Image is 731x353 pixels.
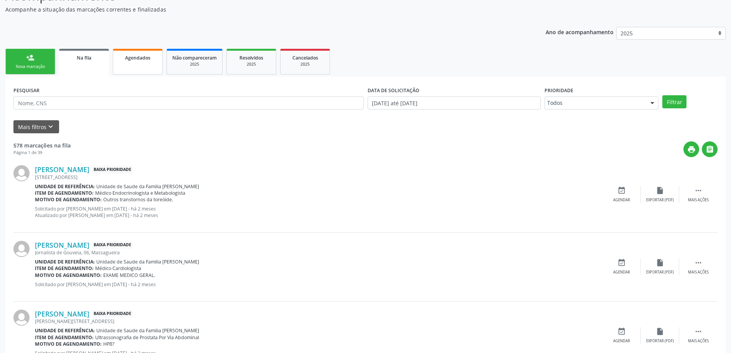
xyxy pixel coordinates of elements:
[646,270,674,275] div: Exportar (PDF)
[13,310,30,326] img: img
[35,241,89,249] a: [PERSON_NAME]
[11,64,50,70] div: Nova marcação
[5,5,510,13] p: Acompanhe a situação das marcações correntes e finalizadas
[35,310,89,318] a: [PERSON_NAME]
[13,241,30,257] img: img
[694,259,703,267] i: 
[13,165,30,181] img: img
[35,327,95,334] b: Unidade de referência:
[687,145,696,154] i: print
[656,259,664,267] i: insert_drive_file
[92,310,133,318] span: Baixa Prioridade
[96,327,199,334] span: Unidade de Saude da Familia [PERSON_NAME]
[35,183,95,190] b: Unidade de referência:
[35,341,102,347] b: Motivo de agendamento:
[35,281,602,288] p: Solicitado por [PERSON_NAME] em [DATE] - há 2 meses
[617,186,626,195] i: event_available
[613,338,630,344] div: Agendar
[35,249,602,256] div: Jornalista de Gouveia, 06, Massagueira
[103,272,155,278] span: EXAME MEDICO GERAL.
[125,55,150,61] span: Agendados
[646,338,674,344] div: Exportar (PDF)
[35,318,602,325] div: [PERSON_NAME][STREET_ADDRESS]
[13,142,71,149] strong: 578 marcações na fila
[13,85,40,96] label: PESQUISAR
[77,55,91,61] span: Na fila
[694,186,703,195] i: 
[35,206,602,219] p: Solicitado por [PERSON_NAME] em [DATE] - há 2 meses Atualizado por [PERSON_NAME] em [DATE] - há 2...
[368,96,541,109] input: Selecione um intervalo
[694,327,703,336] i: 
[95,190,185,196] span: Médico Endocrinologista e Metabologista
[35,165,89,174] a: [PERSON_NAME]
[35,259,95,265] b: Unidade de referência:
[617,327,626,336] i: event_available
[368,85,419,96] label: DATA DE SOLICITAÇÃO
[656,186,664,195] i: insert_drive_file
[292,55,318,61] span: Cancelados
[35,190,94,196] b: Item de agendamento:
[546,27,614,36] p: Ano de acompanhamento
[103,341,114,347] span: HPB?
[13,149,71,156] div: Página 1 de 39
[172,55,217,61] span: Não compareceram
[706,145,714,154] i: 
[35,174,602,181] div: [STREET_ADDRESS]
[96,259,199,265] span: Unidade de Saude da Familia [PERSON_NAME]
[286,61,324,67] div: 2025
[172,61,217,67] div: 2025
[232,61,271,67] div: 2025
[35,272,102,278] b: Motivo de agendamento:
[688,338,709,344] div: Mais ações
[617,259,626,267] i: event_available
[103,196,173,203] span: Outros transtornos da toreóide.
[96,183,199,190] span: Unidade de Saude da Familia [PERSON_NAME]
[688,270,709,275] div: Mais ações
[239,55,263,61] span: Resolvidos
[656,327,664,336] i: insert_drive_file
[545,85,573,96] label: Prioridade
[688,197,709,203] div: Mais ações
[613,197,630,203] div: Agendar
[35,334,94,341] b: Item de agendamento:
[95,265,141,272] span: Médico Cardiologista
[46,123,55,131] i: keyboard_arrow_down
[547,99,643,107] span: Todos
[13,96,364,109] input: Nome, CNS
[613,270,630,275] div: Agendar
[683,141,699,157] button: print
[13,120,59,134] button: Mais filtroskeyboard_arrow_down
[95,334,199,341] span: Ultrassonografia de Prostata Por Via Abdominal
[26,53,35,62] div: person_add
[92,166,133,174] span: Baixa Prioridade
[35,196,102,203] b: Motivo de agendamento:
[35,265,94,272] b: Item de agendamento:
[702,141,718,157] button: 
[92,241,133,249] span: Baixa Prioridade
[646,197,674,203] div: Exportar (PDF)
[662,95,686,108] button: Filtrar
